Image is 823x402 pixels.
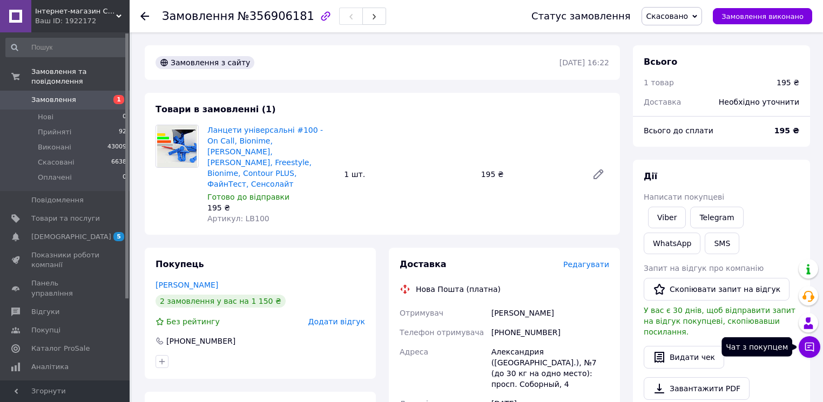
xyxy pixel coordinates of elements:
[648,207,686,228] a: Viber
[477,167,583,182] div: 195 ₴
[489,323,611,342] div: [PHONE_NUMBER]
[38,158,75,167] span: Скасовані
[400,259,447,269] span: Доставка
[559,58,609,67] time: [DATE] 16:22
[156,281,218,289] a: [PERSON_NAME]
[31,232,111,242] span: [DEMOGRAPHIC_DATA]
[107,142,126,152] span: 43009
[123,173,126,182] span: 0
[165,336,237,346] div: [PHONE_NUMBER]
[774,126,799,135] b: 195 ₴
[5,38,127,57] input: Пошук
[400,348,428,356] span: Адреса
[489,303,611,323] div: [PERSON_NAME]
[31,250,100,270] span: Показники роботи компанії
[588,163,609,185] a: Редагувати
[644,98,681,106] span: Доставка
[31,214,100,223] span: Товари та послуги
[123,112,126,122] span: 0
[340,167,476,182] div: 1 шт.
[644,346,724,369] button: Видати чек
[721,12,804,21] span: Замовлення виконано
[162,10,234,23] span: Замовлення
[489,342,611,394] div: Александрия ([GEOGRAPHIC_DATA].), №7 (до 30 кг на одно место): просп. Соборный, 4
[31,278,100,298] span: Панель управління
[713,8,812,24] button: Замовлення виконано
[563,260,609,269] span: Редагувати
[799,336,820,358] button: Чат з покупцем
[111,158,126,167] span: 6638
[644,278,790,301] button: Скопіювати запит на відгук
[207,126,323,188] a: Ланцети універсальні #100 - On Call, Bionime, [PERSON_NAME], [PERSON_NAME], Freestyle, Bionime, C...
[35,16,130,26] div: Ваш ID: 1922172
[721,337,792,357] div: Чат з покупцем
[31,362,69,372] span: Аналітика
[644,233,700,254] a: WhatsApp
[156,259,204,269] span: Покупець
[308,317,365,326] span: Додати відгук
[140,11,149,22] div: Повернутися назад
[400,328,484,337] span: Телефон отримувача
[531,11,631,22] div: Статус замовлення
[31,325,60,335] span: Покупці
[644,171,657,181] span: Дії
[31,344,90,353] span: Каталог ProSale
[166,317,220,326] span: Без рейтингу
[712,90,806,114] div: Необхідно уточнити
[113,232,124,241] span: 5
[31,195,84,205] span: Повідомлення
[31,67,130,86] span: Замовлення та повідомлення
[38,112,53,122] span: Нові
[644,126,713,135] span: Всього до сплати
[207,193,289,201] span: Готово до відправки
[238,10,314,23] span: №356906181
[644,306,795,336] span: У вас є 30 днів, щоб відправити запит на відгук покупцеві, скопіювавши посилання.
[207,202,335,213] div: 195 ₴
[38,173,72,182] span: Оплачені
[156,56,254,69] div: Замовлення з сайту
[38,127,71,137] span: Прийняті
[705,233,739,254] button: SMS
[156,295,286,308] div: 2 замовлення у вас на 1 150 ₴
[644,264,764,272] span: Запит на відгук про компанію
[777,77,799,88] div: 195 ₴
[113,95,124,104] span: 1
[644,377,750,400] a: Завантажити PDF
[31,307,59,317] span: Відгуки
[119,127,126,137] span: 92
[31,95,76,105] span: Замовлення
[690,207,743,228] a: Telegram
[646,12,689,21] span: Скасовано
[413,284,503,295] div: Нова Пошта (платна)
[207,214,269,223] span: Артикул: LB100
[157,125,198,167] img: Ланцети універсальні #100 - On Call, Bionime, Глюкодоктор, Іме-дісі, Freestyle, Bionime, Contour ...
[644,193,724,201] span: Написати покупцеві
[35,6,116,16] span: Інтернет-магазин СМУЖКА
[156,104,276,114] span: Товари в замовленні (1)
[644,57,677,67] span: Всього
[38,142,71,152] span: Виконані
[644,78,674,87] span: 1 товар
[400,309,443,317] span: Отримувач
